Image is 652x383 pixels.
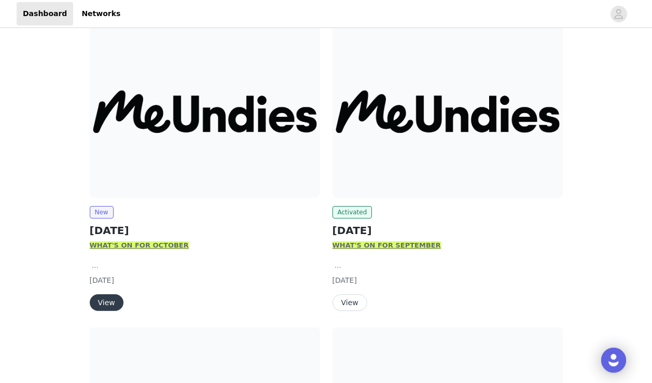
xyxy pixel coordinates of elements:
strong: HAT'S ON FOR OCTOBER [97,241,189,249]
strong: HAT'S ON FOR SEPTEMBER [340,241,441,249]
span: [DATE] [332,276,357,284]
button: View [90,294,123,311]
div: avatar [614,6,623,22]
img: MeUndies [332,25,563,198]
a: Networks [75,2,127,25]
h2: [DATE] [332,223,563,238]
strong: W [332,241,340,249]
h2: [DATE] [90,223,320,238]
a: View [90,299,123,307]
button: View [332,294,367,311]
a: Dashboard [17,2,73,25]
a: View [332,299,367,307]
span: [DATE] [90,276,114,284]
span: Activated [332,206,372,218]
strong: W [90,241,97,249]
div: Open Intercom Messenger [601,348,626,373]
span: New [90,206,114,218]
img: MeUndies [90,25,320,198]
